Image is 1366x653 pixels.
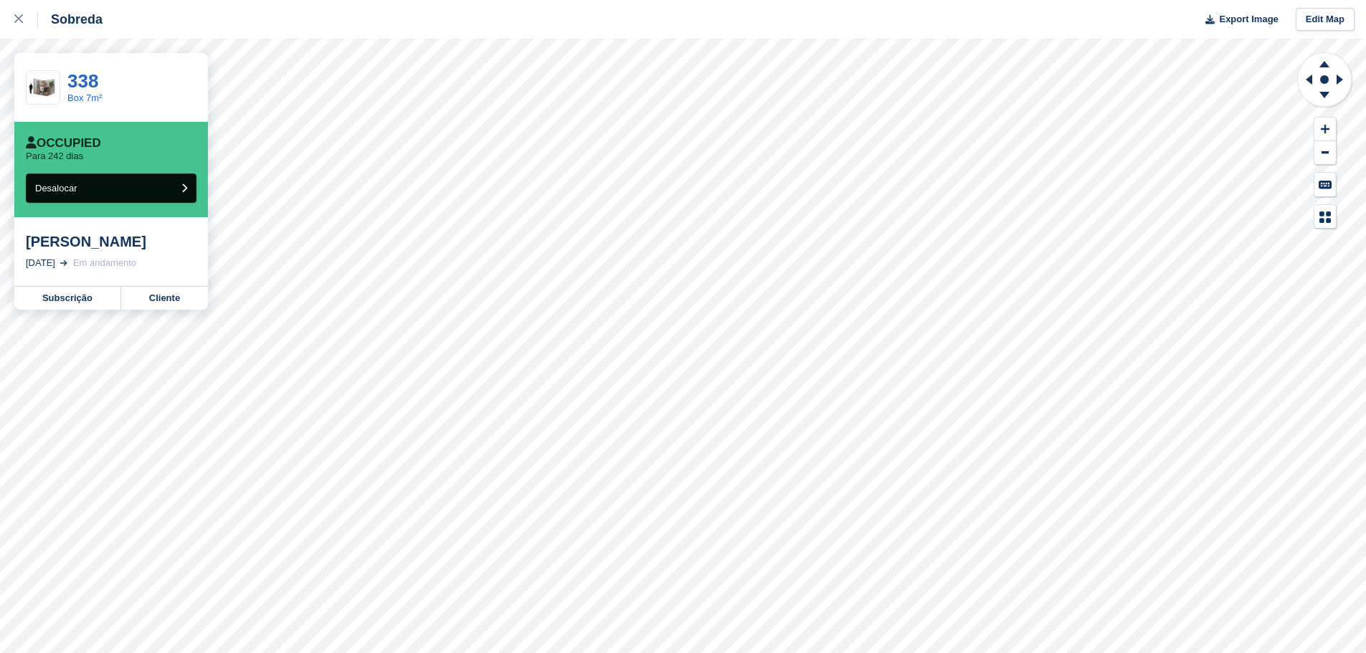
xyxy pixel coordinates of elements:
[121,287,208,310] a: Cliente
[1314,205,1336,229] button: Map Legend
[1314,118,1336,141] button: Zoom In
[67,70,98,92] a: 338
[60,260,67,266] img: arrow-right-light-icn-cde0832a797a2874e46488d9cf13f60e5c3a73dbe684e267c42b8395dfbc2abf.svg
[1219,12,1278,27] span: Export Image
[26,151,83,162] p: Para 242 dias
[73,256,136,270] div: Em andamento
[14,287,121,310] a: Subscrição
[67,92,102,103] a: Box 7m²
[26,173,196,203] button: Desalocar
[35,183,77,194] span: Desalocar
[1197,8,1279,32] button: Export Image
[26,233,196,250] div: [PERSON_NAME]
[27,75,60,100] img: 64-sqft-unit.jpg
[1296,8,1355,32] a: Edit Map
[1314,141,1336,165] button: Zoom Out
[26,256,55,270] div: [DATE]
[26,136,101,151] div: Occupied
[1314,173,1336,196] button: Keyboard Shortcuts
[38,11,103,28] div: Sobreda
